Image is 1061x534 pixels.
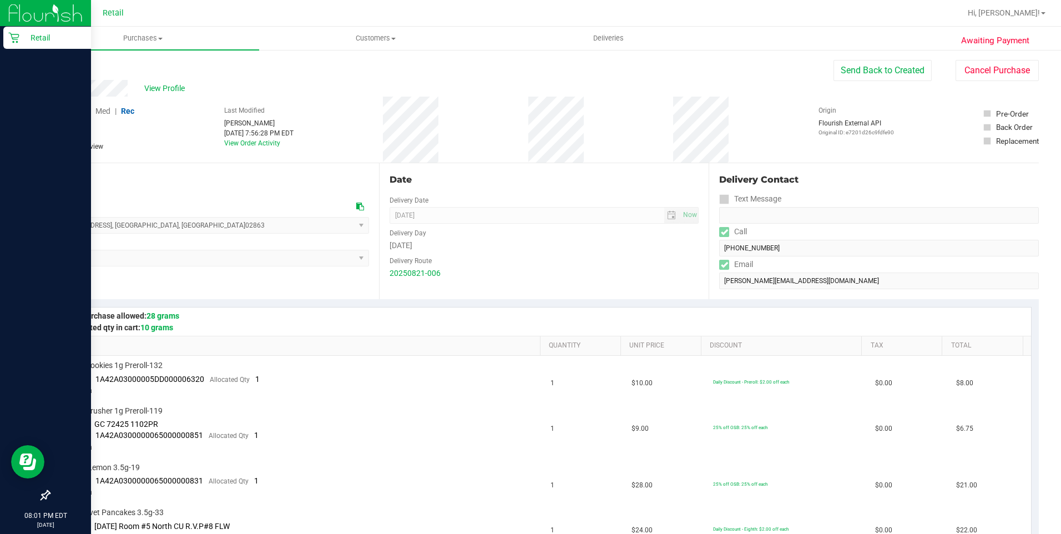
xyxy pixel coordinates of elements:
span: 1 [254,431,259,440]
span: Rec [121,107,134,115]
span: Purchases [27,33,259,43]
span: $9.00 [631,424,649,434]
p: 08:01 PM EDT [5,511,86,521]
div: Date [390,173,699,187]
span: 1 [550,480,554,491]
span: $21.00 [956,480,977,491]
span: 28 grams [146,311,179,320]
label: Text Message [719,191,781,207]
div: [PERSON_NAME] [224,118,294,128]
span: 10 grams [140,323,173,332]
input: Format: (999) 999-9999 [719,207,1039,224]
span: Honey Lemon 3.5g-19 [64,462,140,473]
a: Purchases [27,27,259,50]
a: Quantity [549,341,616,350]
span: $8.00 [956,378,973,389]
iframe: Resource center [11,445,44,478]
span: Allocated Qty [209,432,249,440]
span: 1A42A0300000065000000831 [95,476,203,485]
label: Delivery Route [390,256,432,266]
input: Format: (999) 999-9999 [719,240,1039,256]
span: Allocated Qty [209,477,249,485]
span: $0.00 [875,480,892,491]
inline-svg: Retail [8,32,19,43]
a: Customers [259,27,492,50]
span: | [115,107,117,115]
span: 1 [550,424,554,434]
span: 1A42A0300000065000000851 [95,431,203,440]
span: GC 72425 1102PR [94,420,158,429]
div: Location [49,173,369,187]
p: [DATE] [5,521,86,529]
a: Deliveries [492,27,725,50]
a: View Order Activity [224,139,280,147]
span: $0.00 [875,424,892,434]
span: $6.75 [956,424,973,434]
span: 25% off OSB: 25% off each [713,425,767,430]
span: 1 [254,476,259,485]
span: [DATE] Room #5 North CU R.V.P#8 FLW [94,522,230,531]
div: Pre-Order [996,108,1029,119]
p: Original ID: e7201d26c9fdfe90 [819,128,894,137]
button: Send Back to Created [833,60,932,81]
span: Daily Discount - Eighth: $2.00 off each [713,526,789,532]
span: 25% off OSB: 25% off each [713,481,767,487]
span: 1 [255,375,260,384]
span: $10.00 [631,378,653,389]
span: $28.00 [631,480,653,491]
p: Retail [19,31,86,44]
a: Total [951,341,1018,350]
div: Delivery Contact [719,173,1039,187]
span: 1A42A03000005DD000006320 [95,375,204,384]
label: Delivery Day [390,228,426,238]
span: View Profile [144,83,189,94]
a: SKU [65,341,535,350]
a: 20250821-006 [390,269,441,278]
span: Deliveries [578,33,639,43]
span: Retail [103,8,124,18]
span: Red Velvet Pancakes 3.5g-33 [64,507,164,518]
div: Flourish External API [819,118,894,137]
span: Customers [260,33,491,43]
label: Email [719,256,753,273]
span: Daily Discount - Preroll: $2.00 off each [713,379,789,385]
div: Back Order [996,122,1033,133]
span: 1 [550,378,554,389]
a: Tax [871,341,938,350]
div: Replacement [996,135,1039,147]
span: Max purchase allowed: [65,311,179,320]
div: [DATE] 7:56:28 PM EDT [224,128,294,138]
span: Hi, [PERSON_NAME]! [968,8,1040,17]
span: Awaiting Payment [961,34,1029,47]
label: Origin [819,105,836,115]
button: Cancel Purchase [956,60,1039,81]
span: Garlic Crusher 1g Preroll-119 [64,406,163,416]
span: Allocated Qty [210,376,250,384]
label: Last Modified [224,105,265,115]
a: Unit Price [629,341,696,350]
span: Med [95,107,110,115]
span: Garlic Cookies 1g Preroll-132 [64,360,163,371]
label: Call [719,224,747,240]
div: Copy address to clipboard [356,201,364,213]
span: $0.00 [875,378,892,389]
span: Estimated qty in cart: [65,323,173,332]
a: Discount [710,341,857,350]
div: [DATE] [390,240,699,251]
label: Delivery Date [390,195,428,205]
